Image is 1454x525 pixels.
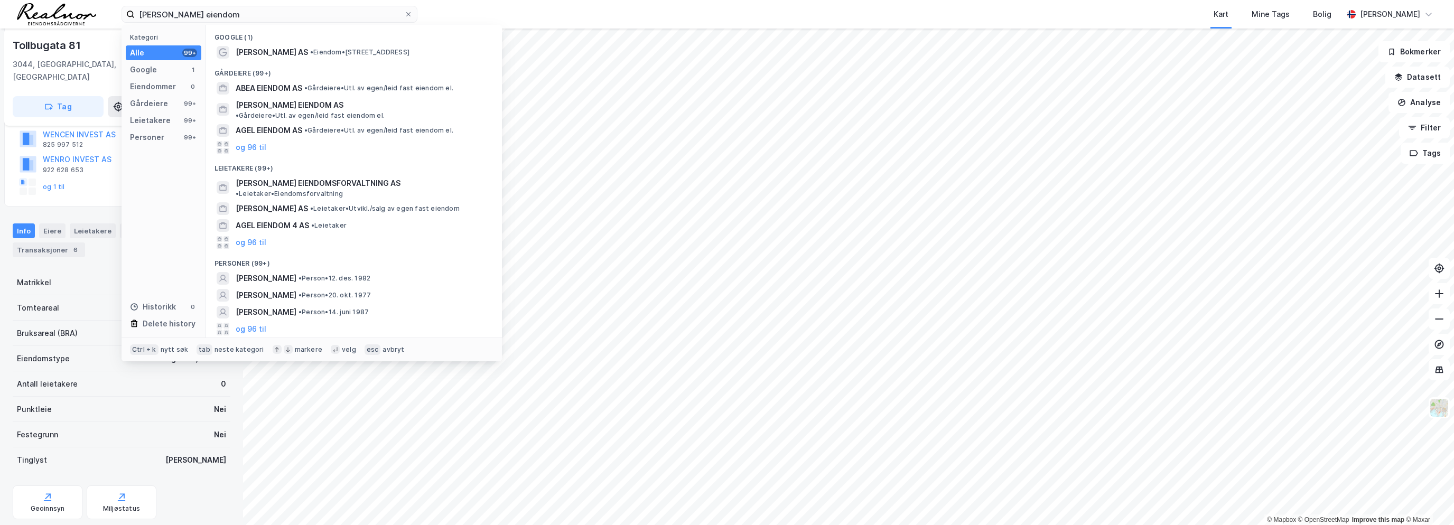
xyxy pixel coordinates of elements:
[206,61,502,80] div: Gårdeiere (99+)
[43,140,83,149] div: 825 997 512
[1401,143,1450,164] button: Tags
[214,403,226,416] div: Nei
[161,345,189,354] div: nytt søk
[17,276,51,289] div: Matrikkel
[236,289,296,302] span: [PERSON_NAME]
[236,177,400,190] span: [PERSON_NAME] EIENDOMSFORVALTNING AS
[299,308,369,316] span: Person • 14. juni 1987
[1267,516,1296,523] a: Mapbox
[299,308,302,316] span: •
[299,291,302,299] span: •
[236,82,302,95] span: ABEA EIENDOM AS
[1352,516,1404,523] a: Improve this map
[236,272,296,285] span: [PERSON_NAME]
[206,25,502,44] div: Google (1)
[214,428,226,441] div: Nei
[310,48,313,56] span: •
[189,82,197,91] div: 0
[304,84,453,92] span: Gårdeiere • Utl. av egen/leid fast eiendom el.
[365,344,381,355] div: esc
[1385,67,1450,88] button: Datasett
[130,344,159,355] div: Ctrl + k
[236,190,239,198] span: •
[197,344,212,355] div: tab
[130,97,168,110] div: Gårdeiere
[236,111,385,120] span: Gårdeiere • Utl. av egen/leid fast eiendom el.
[130,80,176,93] div: Eiendommer
[17,454,47,466] div: Tinglyst
[1429,398,1449,418] img: Z
[189,65,197,74] div: 1
[206,156,502,175] div: Leietakere (99+)
[236,219,309,232] span: AGEL EIENDOM 4 AS
[130,63,157,76] div: Google
[103,504,140,513] div: Miljøstatus
[130,301,176,313] div: Historikk
[17,302,59,314] div: Tomteareal
[165,454,226,466] div: [PERSON_NAME]
[1313,8,1331,21] div: Bolig
[182,49,197,57] div: 99+
[311,221,314,229] span: •
[31,504,65,513] div: Geoinnsyn
[130,131,164,144] div: Personer
[304,84,307,92] span: •
[17,352,70,365] div: Eiendomstype
[13,223,35,238] div: Info
[206,251,502,270] div: Personer (99+)
[1399,117,1450,138] button: Filter
[1378,41,1450,62] button: Bokmerker
[304,126,307,134] span: •
[236,306,296,318] span: [PERSON_NAME]
[215,345,264,354] div: neste kategori
[130,46,144,59] div: Alle
[189,303,197,311] div: 0
[39,223,66,238] div: Eiere
[13,242,85,257] div: Transaksjoner
[1401,474,1454,525] div: Kontrollprogram for chat
[236,141,266,154] button: og 96 til
[17,403,52,416] div: Punktleie
[342,345,356,354] div: velg
[43,166,83,174] div: 922 628 653
[1401,474,1454,525] iframe: Chat Widget
[383,345,404,354] div: avbryt
[130,33,201,41] div: Kategori
[299,274,370,283] span: Person • 12. des. 1982
[310,204,313,212] span: •
[236,323,266,335] button: og 96 til
[236,111,239,119] span: •
[13,37,82,54] div: Tollbugata 81
[310,204,460,213] span: Leietaker • Utvikl./salg av egen fast eiendom
[1214,8,1228,21] div: Kart
[135,6,404,22] input: Søk på adresse, matrikkel, gårdeiere, leietakere eller personer
[70,245,81,255] div: 6
[295,345,322,354] div: markere
[17,428,58,441] div: Festegrunn
[236,46,308,59] span: [PERSON_NAME] AS
[17,3,96,25] img: realnor-logo.934646d98de889bb5806.png
[1388,92,1450,113] button: Analyse
[299,291,371,299] span: Person • 20. okt. 1977
[1252,8,1290,21] div: Mine Tags
[236,236,266,249] button: og 96 til
[299,274,302,282] span: •
[182,99,197,108] div: 99+
[304,126,453,135] span: Gårdeiere • Utl. av egen/leid fast eiendom el.
[70,223,116,238] div: Leietakere
[182,116,197,125] div: 99+
[236,124,302,137] span: AGEL EIENDOM AS
[236,99,343,111] span: [PERSON_NAME] EIENDOM AS
[1360,8,1420,21] div: [PERSON_NAME]
[17,327,78,340] div: Bruksareal (BRA)
[1298,516,1349,523] a: OpenStreetMap
[182,133,197,142] div: 99+
[310,48,409,57] span: Eiendom • [STREET_ADDRESS]
[13,58,172,83] div: 3044, [GEOGRAPHIC_DATA], [GEOGRAPHIC_DATA]
[143,317,195,330] div: Delete history
[120,223,160,238] div: Datasett
[17,378,78,390] div: Antall leietakere
[13,96,104,117] button: Tag
[311,221,347,230] span: Leietaker
[236,190,343,198] span: Leietaker • Eiendomsforvaltning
